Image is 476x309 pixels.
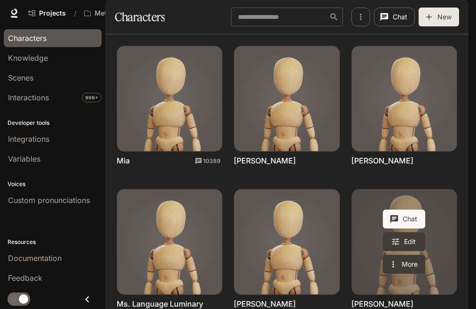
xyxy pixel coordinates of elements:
[24,4,70,23] a: Go to projects
[351,299,413,309] a: [PERSON_NAME]
[234,46,339,151] img: Miss Ashley
[117,155,130,166] a: Mia
[195,157,221,165] a: Total conversations
[383,255,425,274] button: More actions
[352,189,457,294] a: Penelope Jackson
[39,9,66,17] span: Projects
[374,8,415,26] button: Chat
[80,4,153,23] button: All workspaces
[234,299,296,309] a: [PERSON_NAME]
[95,9,139,17] p: MetalityVerse
[234,155,296,166] a: [PERSON_NAME]
[203,157,221,165] p: 10389
[383,232,425,251] a: Edit Penelope Jackson
[383,210,425,228] button: Chat with Penelope Jackson
[117,299,203,309] a: Ms. Language Luminary
[117,189,222,294] img: Ms. Language Luminary
[351,155,413,166] a: [PERSON_NAME]
[117,46,222,151] img: Mia
[115,8,165,26] h1: Characters
[234,189,339,294] img: Olivia Brandt
[352,46,457,151] img: Morgan Taylor
[419,8,459,26] button: New
[70,8,80,18] div: /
